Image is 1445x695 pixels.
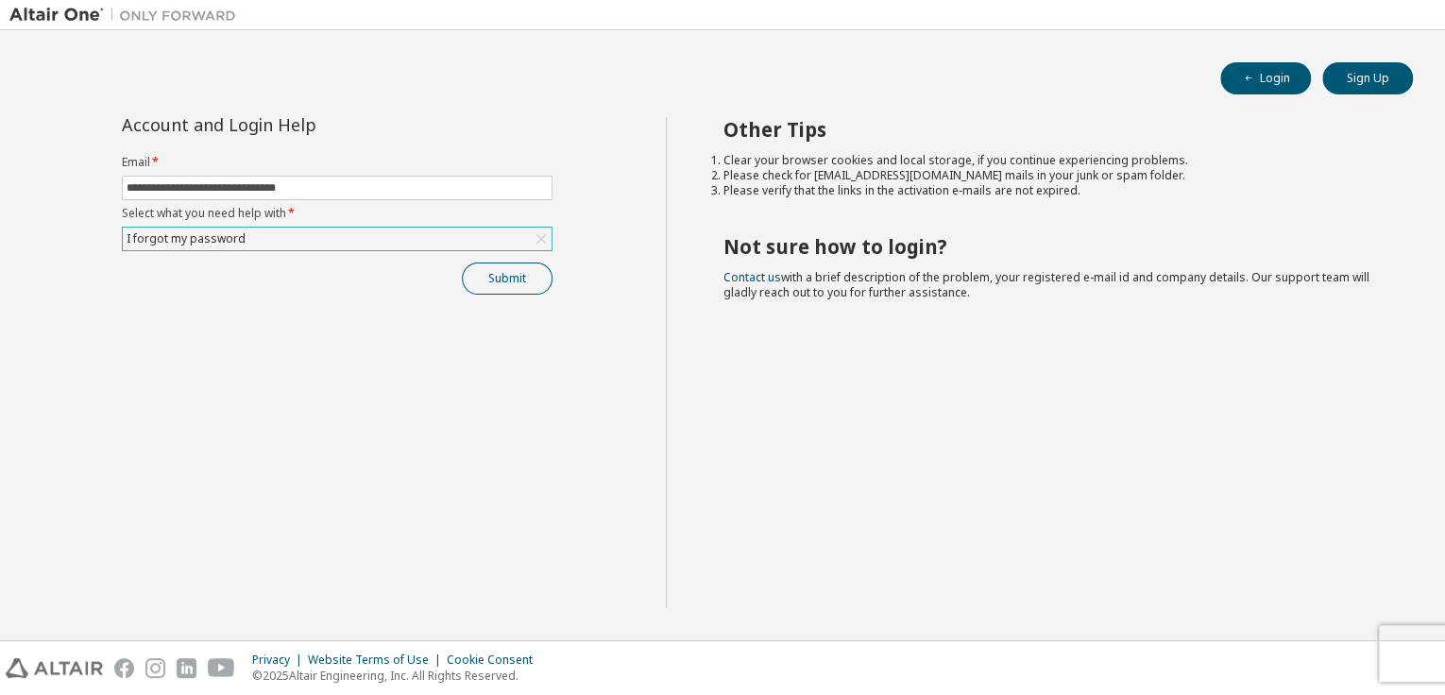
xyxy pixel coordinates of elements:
[1220,62,1311,94] button: Login
[447,653,544,668] div: Cookie Consent
[208,658,235,678] img: youtube.svg
[145,658,165,678] img: instagram.svg
[6,658,103,678] img: altair_logo.svg
[124,229,248,249] div: I forgot my password
[1322,62,1413,94] button: Sign Up
[177,658,196,678] img: linkedin.svg
[252,668,544,684] p: © 2025 Altair Engineering, Inc. All Rights Reserved.
[723,183,1380,198] li: Please verify that the links in the activation e-mails are not expired.
[308,653,447,668] div: Website Terms of Use
[723,168,1380,183] li: Please check for [EMAIL_ADDRESS][DOMAIN_NAME] mails in your junk or spam folder.
[723,117,1380,142] h2: Other Tips
[723,269,1369,300] span: with a brief description of the problem, your registered e-mail id and company details. Our suppo...
[122,206,552,221] label: Select what you need help with
[723,269,781,285] a: Contact us
[252,653,308,668] div: Privacy
[122,155,552,170] label: Email
[462,263,552,295] button: Submit
[123,228,552,250] div: I forgot my password
[723,153,1380,168] li: Clear your browser cookies and local storage, if you continue experiencing problems.
[122,117,467,132] div: Account and Login Help
[723,234,1380,259] h2: Not sure how to login?
[9,6,246,25] img: Altair One
[114,658,134,678] img: facebook.svg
